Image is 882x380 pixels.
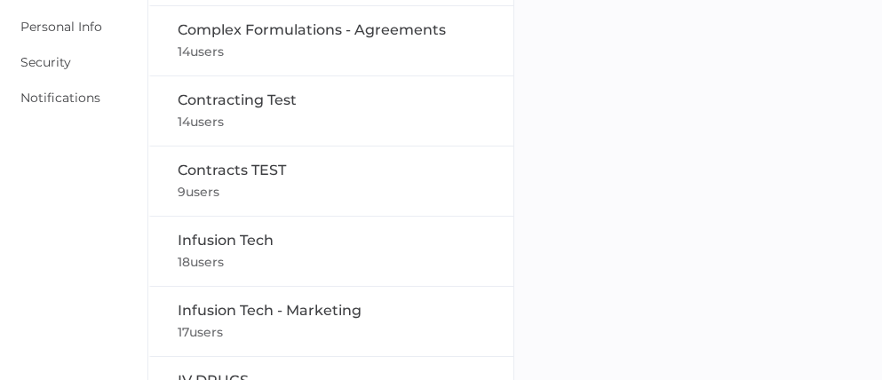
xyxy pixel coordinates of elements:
span: 18 users [178,254,224,270]
a: Contracting Test14users [148,76,514,146]
span: Contracts TEST [178,162,286,178]
a: Contracts TEST9users [148,146,514,217]
a: Notifications [20,90,100,106]
span: Infusion Tech [178,232,274,249]
a: Infusion Tech - Marketing17users [148,287,514,357]
span: Complex Formulations - Agreements [178,21,446,38]
span: Infusion Tech - Marketing [178,302,362,319]
a: Complex Formulations - Agreements14users [148,6,514,76]
a: Personal Info [20,19,102,35]
a: Infusion Tech18users [148,217,514,287]
a: Security [20,54,71,70]
span: 14 users [178,44,224,59]
span: Contracting Test [178,91,297,108]
span: 14 users [178,114,224,130]
span: 17 users [178,324,223,340]
span: 9 users [178,184,219,200]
